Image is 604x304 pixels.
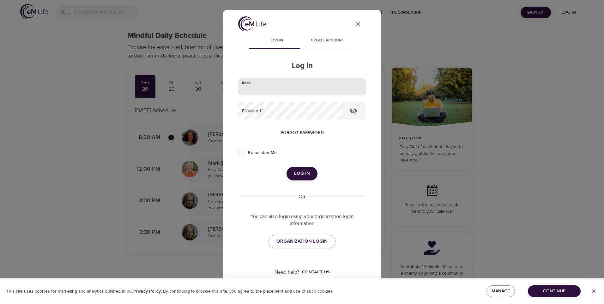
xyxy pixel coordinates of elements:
[269,235,335,248] a: ORGANIZATION LOGIN
[302,269,329,275] div: Contact us
[533,287,576,295] span: Continue
[306,37,349,44] span: Create account
[299,269,329,275] a: Contact us
[238,16,266,31] img: logo
[238,61,366,70] h2: Log in
[275,269,299,276] p: Need help?
[492,287,510,295] span: Manage
[255,37,298,44] span: Log in
[287,167,317,180] button: Log in
[248,149,277,156] span: Remember Me
[351,16,366,32] button: close
[296,193,308,200] div: OR
[281,129,324,137] span: Forgot password
[238,213,366,228] p: You can also login using your organization login information
[133,289,161,294] b: Privacy Policy
[278,127,326,139] button: Forgot password
[294,169,310,178] span: Log in
[276,237,328,246] span: ORGANIZATION LOGIN
[238,33,366,49] div: disabled tabs example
